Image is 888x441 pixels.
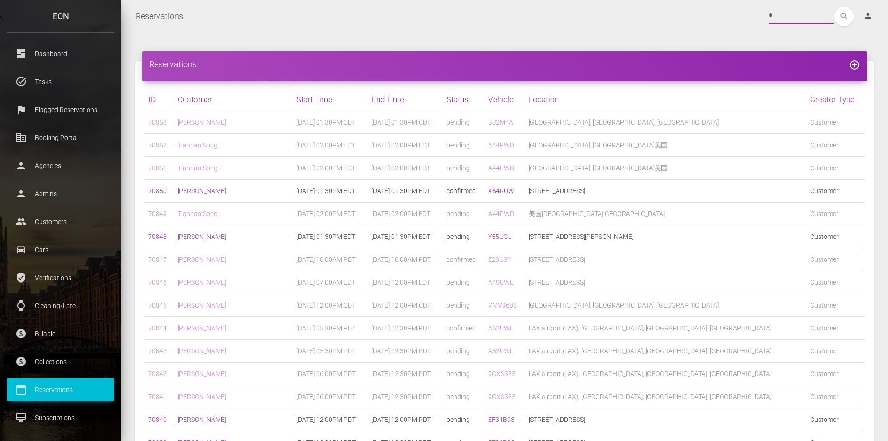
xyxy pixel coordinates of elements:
[7,154,114,177] a: person Agencies
[14,327,107,341] p: Billable
[14,215,107,229] p: Customers
[488,256,511,263] a: Z28USY
[14,75,107,89] p: Tasks
[148,347,167,355] a: 70843
[148,187,167,195] a: 70850
[488,210,514,217] a: A44PWD
[488,164,514,172] a: A44PWD
[178,393,226,400] a: [PERSON_NAME]
[7,126,114,149] a: corporate_fare Booking Portal
[806,408,865,431] td: Customer
[443,111,484,134] td: pending
[368,134,443,157] td: [DATE] 02:00PM EDT
[178,347,226,355] a: [PERSON_NAME]
[488,324,513,332] a: A52UWL
[293,385,368,408] td: [DATE] 06:00PM PDT
[806,294,865,317] td: Customer
[178,301,226,309] a: [PERSON_NAME]
[443,88,484,111] th: Status
[14,271,107,285] p: Verifications
[7,294,114,317] a: watch Cleaning/Late
[136,5,183,28] a: Reservations
[7,238,114,261] a: drive_eta Cars
[443,385,484,408] td: pending
[368,294,443,317] td: [DATE] 12:00PM CDT
[148,324,167,332] a: 70844
[293,340,368,363] td: [DATE] 05:30PM PDT
[368,271,443,294] td: [DATE] 12:00PM EDT
[525,271,806,294] td: [STREET_ADDRESS]
[178,141,218,149] a: Tianhao Song
[806,385,865,408] td: Customer
[178,279,226,286] a: [PERSON_NAME]
[806,180,865,203] td: Customer
[443,157,484,180] td: pending
[806,248,865,271] td: Customer
[368,385,443,408] td: [DATE] 12:30PM PDT
[525,134,806,157] td: [GEOGRAPHIC_DATA], [GEOGRAPHIC_DATA]美国
[7,406,114,429] a: card_membership Subscriptions
[443,248,484,271] td: confirmed
[443,271,484,294] td: pending
[174,88,293,111] th: Customer
[293,180,368,203] td: [DATE] 01:30PM EDT
[484,88,525,111] th: Vehicle
[7,266,114,289] a: verified_user Verifications
[806,88,865,111] th: Creator Type
[293,88,368,111] th: Start Time
[7,70,114,93] a: task_alt Tasks
[368,225,443,248] td: [DATE] 01:30PM EDT
[525,385,806,408] td: LAX airport (LAX), [GEOGRAPHIC_DATA], [GEOGRAPHIC_DATA], [GEOGRAPHIC_DATA]
[806,363,865,385] td: Customer
[178,187,226,195] a: [PERSON_NAME]
[14,411,107,425] p: Subscriptions
[443,294,484,317] td: pending
[149,58,860,70] h4: Reservations
[806,157,865,180] td: Customer
[488,393,516,400] a: 9GXS325
[7,378,114,401] a: calendar_today Reservations
[14,131,107,145] p: Booking Portal
[488,187,514,195] a: X54RUW
[293,294,368,317] td: [DATE] 12:00PM CDT
[148,256,167,263] a: 70847
[7,350,114,373] a: paid Collections
[293,157,368,180] td: [DATE] 02:00PM EDT
[368,248,443,271] td: [DATE] 10:00AM PDT
[368,408,443,431] td: [DATE] 12:00PM PDT
[145,88,174,111] th: ID
[7,182,114,205] a: person Admins
[488,119,513,126] a: BJ2M4A
[178,233,226,240] a: [PERSON_NAME]
[178,416,226,423] a: [PERSON_NAME]
[525,248,806,271] td: [STREET_ADDRESS]
[525,88,806,111] th: Location
[443,180,484,203] td: confirmed
[488,233,511,240] a: Y55UGL
[148,279,167,286] a: 70846
[178,256,226,263] a: [PERSON_NAME]
[293,271,368,294] td: [DATE] 07:00AM EDT
[488,141,514,149] a: A44PWD
[293,134,368,157] td: [DATE] 02:00PM EDT
[178,119,226,126] a: [PERSON_NAME]
[834,7,854,26] i: search
[7,98,114,121] a: flag Flagged Reservations
[368,363,443,385] td: [DATE] 12:30PM PDT
[849,59,860,69] a: add_circle_outline
[7,210,114,233] a: people Customers
[178,210,218,217] a: Tianhao Song
[368,340,443,363] td: [DATE] 12:30PM PDT
[293,203,368,225] td: [DATE] 02:00PM EDT
[14,243,107,257] p: Cars
[368,180,443,203] td: [DATE] 01:30PM EDT
[443,340,484,363] td: pending
[443,408,484,431] td: pending
[14,103,107,117] p: Flagged Reservations
[148,141,167,149] a: 70852
[443,363,484,385] td: pending
[148,210,167,217] a: 70849
[443,203,484,225] td: pending
[806,317,865,340] td: Customer
[488,347,513,355] a: A52UWL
